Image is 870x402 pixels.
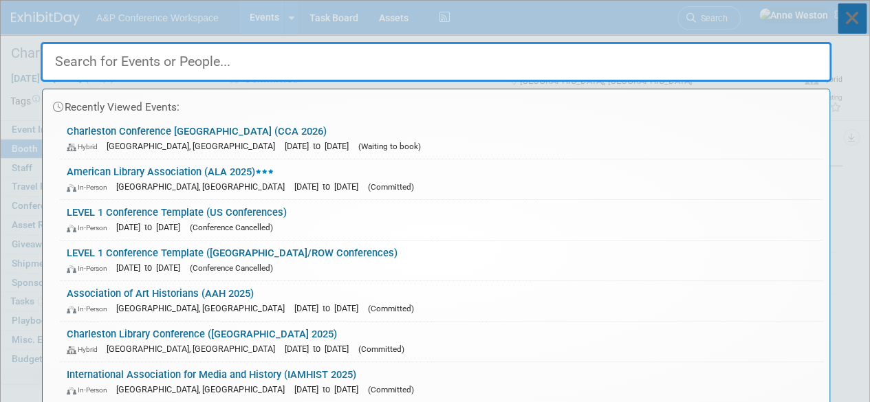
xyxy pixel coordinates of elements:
[294,181,365,192] span: [DATE] to [DATE]
[116,263,187,273] span: [DATE] to [DATE]
[67,386,113,394] span: In-Person
[60,159,823,199] a: American Library Association (ALA 2025) In-Person [GEOGRAPHIC_DATA], [GEOGRAPHIC_DATA] [DATE] to ...
[358,344,404,354] span: (Committed)
[285,344,356,354] span: [DATE] to [DATE]
[190,223,273,232] span: (Conference Cancelled)
[67,345,104,354] span: Hybrid
[60,322,823,361] a: Charleston Library Conference ([GEOGRAPHIC_DATA] 2025) Hybrid [GEOGRAPHIC_DATA], [GEOGRAPHIC_DATA...
[41,42,831,82] input: Search for Events or People...
[294,384,365,394] span: [DATE] to [DATE]
[60,281,823,321] a: Association of Art Historians (AAH 2025) In-Person [GEOGRAPHIC_DATA], [GEOGRAPHIC_DATA] [DATE] to...
[60,241,823,280] a: LEVEL 1 Conference Template ([GEOGRAPHIC_DATA]/ROW Conferences) In-Person [DATE] to [DATE] (Confe...
[368,182,414,192] span: (Committed)
[294,303,365,313] span: [DATE] to [DATE]
[107,344,282,354] span: [GEOGRAPHIC_DATA], [GEOGRAPHIC_DATA]
[60,200,823,240] a: LEVEL 1 Conference Template (US Conferences) In-Person [DATE] to [DATE] (Conference Cancelled)
[358,142,421,151] span: (Waiting to book)
[67,223,113,232] span: In-Person
[116,222,187,232] span: [DATE] to [DATE]
[67,304,113,313] span: In-Person
[67,142,104,151] span: Hybrid
[107,141,282,151] span: [GEOGRAPHIC_DATA], [GEOGRAPHIC_DATA]
[67,264,113,273] span: In-Person
[116,384,292,394] span: [GEOGRAPHIC_DATA], [GEOGRAPHIC_DATA]
[67,183,113,192] span: In-Person
[116,181,292,192] span: [GEOGRAPHIC_DATA], [GEOGRAPHIC_DATA]
[368,385,414,394] span: (Committed)
[50,89,823,119] div: Recently Viewed Events:
[285,141,356,151] span: [DATE] to [DATE]
[190,263,273,273] span: (Conference Cancelled)
[60,362,823,402] a: International Association for Media and History (IAMHIST 2025) In-Person [GEOGRAPHIC_DATA], [GEOG...
[368,304,414,313] span: (Committed)
[60,119,823,159] a: Charleston Conference [GEOGRAPHIC_DATA] (CCA 2026) Hybrid [GEOGRAPHIC_DATA], [GEOGRAPHIC_DATA] [D...
[116,303,292,313] span: [GEOGRAPHIC_DATA], [GEOGRAPHIC_DATA]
